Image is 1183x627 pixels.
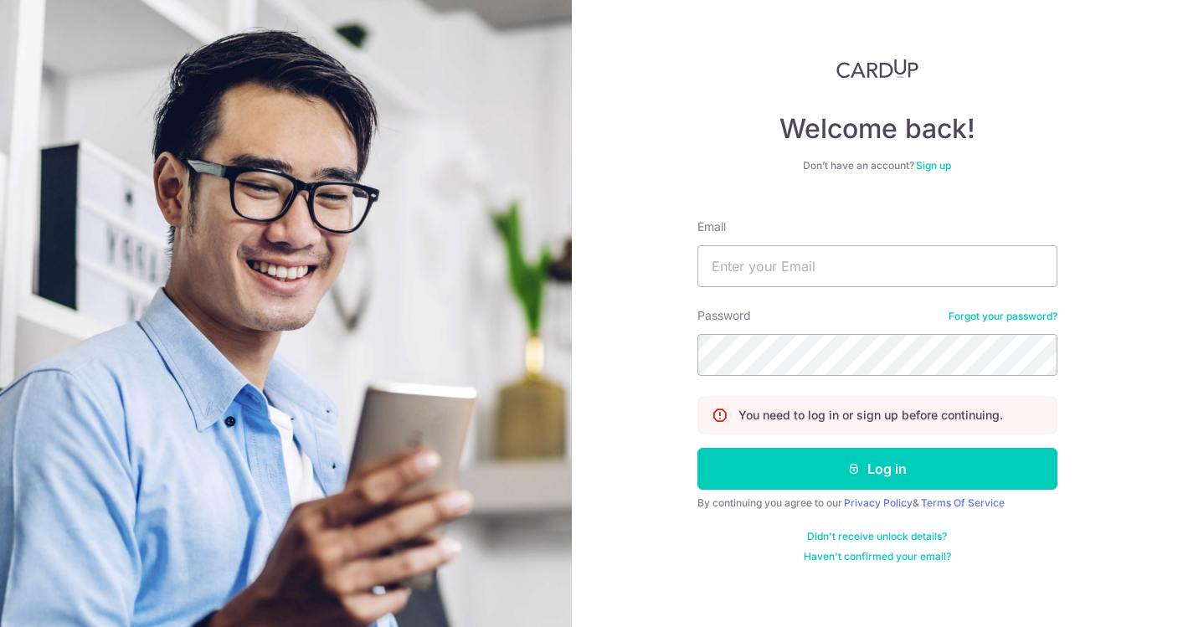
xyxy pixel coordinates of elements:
[697,307,751,324] label: Password
[921,496,1005,509] a: Terms Of Service
[697,218,726,235] label: Email
[697,112,1057,146] h4: Welcome back!
[836,59,918,79] img: CardUp Logo
[697,448,1057,490] button: Log in
[697,159,1057,172] div: Don’t have an account?
[804,550,951,563] a: Haven't confirmed your email?
[916,159,951,172] a: Sign up
[738,407,1003,424] p: You need to log in or sign up before continuing.
[807,530,947,543] a: Didn't receive unlock details?
[697,245,1057,287] input: Enter your Email
[949,310,1057,323] a: Forgot your password?
[844,496,913,509] a: Privacy Policy
[697,496,1057,510] div: By continuing you agree to our &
